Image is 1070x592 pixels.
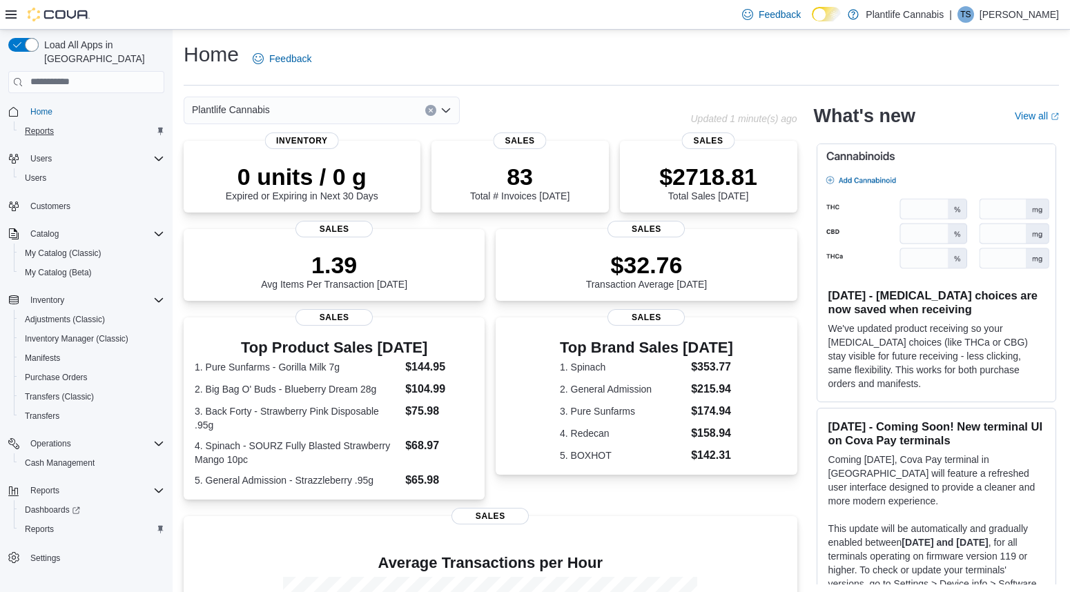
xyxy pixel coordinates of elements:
button: Purchase Orders [14,368,170,387]
span: Sales [494,132,547,149]
p: Coming [DATE], Cova Pay terminal in [GEOGRAPHIC_DATA] will feature a refreshed user interface des... [828,453,1044,508]
div: Total # Invoices [DATE] [470,163,570,201]
span: Adjustments (Classic) [19,311,164,328]
a: Purchase Orders [19,369,93,386]
span: Inventory Manager (Classic) [19,330,164,347]
a: Feedback [737,1,806,28]
button: Settings [3,547,170,567]
dd: $158.94 [691,425,733,442]
p: $32.76 [586,251,708,279]
p: | [949,6,952,23]
dd: $144.95 [405,359,474,375]
p: 1.39 [261,251,407,279]
a: Transfers [19,408,65,424]
a: Manifests [19,350,66,366]
button: Inventory Manager (Classic) [14,329,170,348]
h3: Top Brand Sales [DATE] [560,339,733,356]
a: Inventory Manager (Classic) [19,330,134,347]
span: Inventory [30,295,64,306]
span: Reports [25,126,54,137]
a: Dashboards [14,500,170,520]
button: Transfers [14,406,170,426]
span: Sales [607,309,685,326]
a: Cash Management [19,455,100,471]
span: Sales [607,221,685,237]
span: Reports [19,521,164,537]
span: Manifests [19,350,164,366]
span: Dashboards [25,504,80,515]
span: Sales [295,221,373,237]
span: Feedback [269,52,311,66]
dd: $65.98 [405,472,474,489]
span: Dark Mode [812,21,813,22]
dd: $174.94 [691,403,733,420]
img: Cova [28,8,90,21]
span: Transfers (Classic) [25,391,94,402]
span: My Catalog (Classic) [19,245,164,262]
dt: 4. Spinach - SOURZ Fully Blasted Strawberry Mango 10pc [195,439,400,466]
button: Inventory [25,292,70,308]
strong: [DATE] and [DATE] [902,537,988,548]
a: Feedback [247,45,317,72]
span: Cash Management [19,455,164,471]
h2: What's new [814,105,915,127]
a: My Catalog (Classic) [19,245,107,262]
span: Transfers [19,408,164,424]
h4: Average Transactions per Hour [195,555,786,571]
div: Expired or Expiring in Next 30 Days [226,163,378,201]
dt: 1. Spinach [560,360,685,374]
button: Users [3,149,170,168]
a: View allExternal link [1015,110,1059,121]
button: Manifests [14,348,170,368]
button: Reports [14,520,170,539]
h3: [DATE] - Coming Soon! New terminal UI on Cova Pay terminals [828,420,1044,447]
dd: $104.99 [405,381,474,397]
span: Operations [25,435,164,452]
span: Adjustments (Classic) [25,314,105,325]
button: Customers [3,196,170,216]
h3: [DATE] - [MEDICAL_DATA] choices are now saved when receiving [828,288,1044,316]
a: Transfers (Classic) [19,388,99,405]
svg: External link [1051,112,1059,121]
span: Reports [25,524,54,535]
span: Reports [19,123,164,139]
span: Inventory Manager (Classic) [25,333,128,344]
p: 83 [470,163,570,190]
dt: 3. Back Forty - Strawberry Pink Disposable .95g [195,404,400,432]
span: My Catalog (Classic) [25,248,101,259]
div: Total Sales [DATE] [659,163,757,201]
button: Home [3,101,170,121]
span: Reports [25,482,164,499]
span: Load All Apps in [GEOGRAPHIC_DATA] [39,38,164,66]
h3: Top Product Sales [DATE] [195,339,474,356]
dd: $353.77 [691,359,733,375]
dt: 5. General Admission - Strazzleberry .95g [195,473,400,487]
button: My Catalog (Beta) [14,263,170,282]
dt: 1. Pure Sunfarms - Gorilla Milk 7g [195,360,400,374]
span: Customers [25,197,164,215]
button: Users [25,150,57,167]
dd: $215.94 [691,381,733,397]
span: My Catalog (Beta) [19,264,164,281]
a: Users [19,170,52,186]
button: Reports [25,482,65,499]
span: Sales [682,132,735,149]
a: My Catalog (Beta) [19,264,97,281]
div: Thara Shah [957,6,974,23]
span: Purchase Orders [19,369,164,386]
dd: $68.97 [405,437,474,454]
button: Catalog [3,224,170,244]
input: Dark Mode [812,7,841,21]
button: Users [14,168,170,188]
span: TS [960,6,971,23]
span: Reports [30,485,59,496]
button: Transfers (Classic) [14,387,170,406]
button: Open list of options [440,105,451,116]
span: Home [30,106,52,117]
button: Operations [3,434,170,453]
a: Customers [25,198,76,215]
a: Settings [25,550,66,566]
span: Inventory [265,132,339,149]
button: Inventory [3,290,170,310]
div: Avg Items Per Transaction [DATE] [261,251,407,290]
